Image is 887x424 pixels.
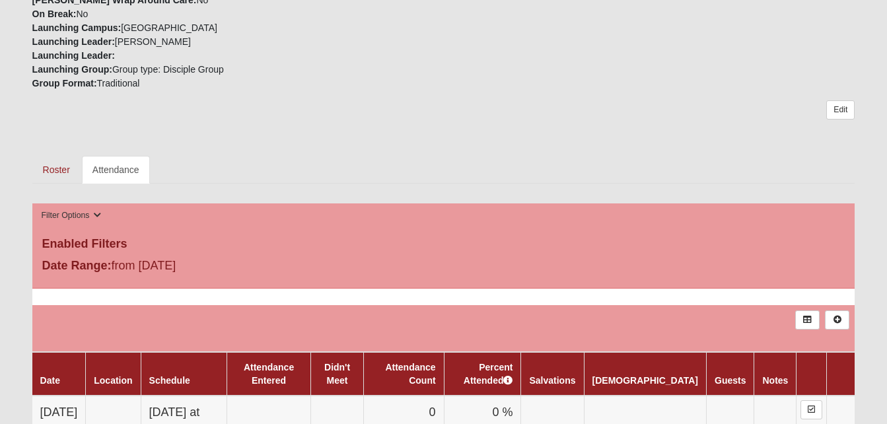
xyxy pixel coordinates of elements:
strong: On Break: [32,9,77,19]
strong: Launching Leader: [32,36,115,47]
th: [DEMOGRAPHIC_DATA] [584,352,706,396]
label: Date Range: [42,257,112,275]
div: from [DATE] [32,257,306,278]
th: Salvations [521,352,584,396]
a: Attendance [82,156,150,184]
strong: Launching Campus: [32,22,122,33]
a: Notes [762,375,788,386]
h4: Enabled Filters [42,237,845,252]
a: Schedule [149,375,190,386]
th: Guests [707,352,754,396]
a: Percent Attended [464,362,513,386]
strong: Group Format: [32,78,97,88]
a: Roster [32,156,81,184]
a: Edit [826,100,855,120]
strong: Launching Leader: [32,50,115,61]
a: Location [94,375,132,386]
a: Attendance Count [385,362,435,386]
a: Alt+N [825,310,849,330]
button: Filter Options [38,209,106,223]
strong: Launching Group: [32,64,112,75]
a: Didn't Meet [324,362,350,386]
a: Export to Excel [795,310,820,330]
a: Date [40,375,60,386]
a: Attendance Entered [244,362,294,386]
